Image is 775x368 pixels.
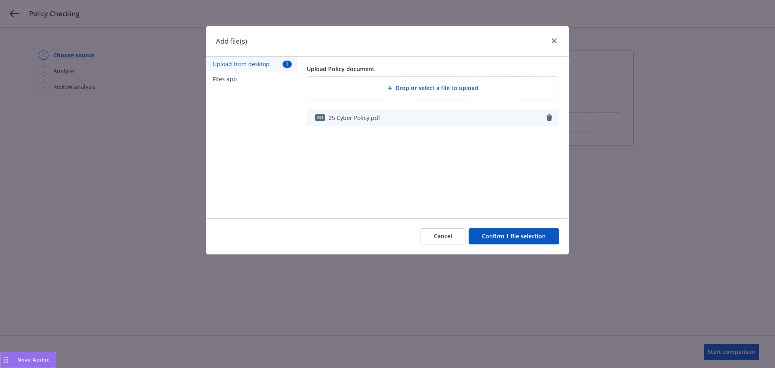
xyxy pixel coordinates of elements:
span: 25 Cyber Policy.pdf [329,114,380,122]
button: Nova Assist [0,352,56,368]
div: Drag to move [1,352,11,368]
div: Drop or select a file to upload [307,76,559,99]
div: Upload Policy document [307,65,559,73]
button: Files app [206,71,297,86]
button: Cancel [421,228,465,244]
span: Drop or select a file to upload [396,84,478,92]
span: pdf [315,114,325,120]
button: Confirm 1 file selection [469,228,559,244]
button: Upload from desktop1 [206,57,297,71]
a: close [549,36,559,46]
span: 1 [283,61,292,67]
h1: Add file(s) [216,36,247,46]
span: Nova Assist [17,356,49,363]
